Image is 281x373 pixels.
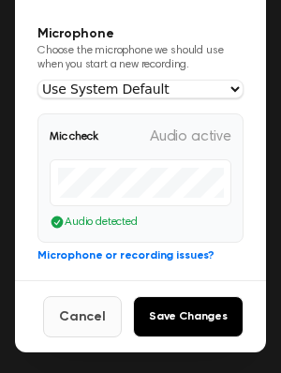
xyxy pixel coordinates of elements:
[43,296,122,337] button: Cancel
[133,296,244,337] button: Save Changes
[37,44,244,72] p: Choose the microphone we should use when you start a new recording.
[65,214,138,231] span: Audio detected
[37,247,214,264] button: Microphone or recording issues?
[37,24,244,44] h3: Microphone
[150,126,231,148] span: Audio active
[50,128,98,145] span: Mic check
